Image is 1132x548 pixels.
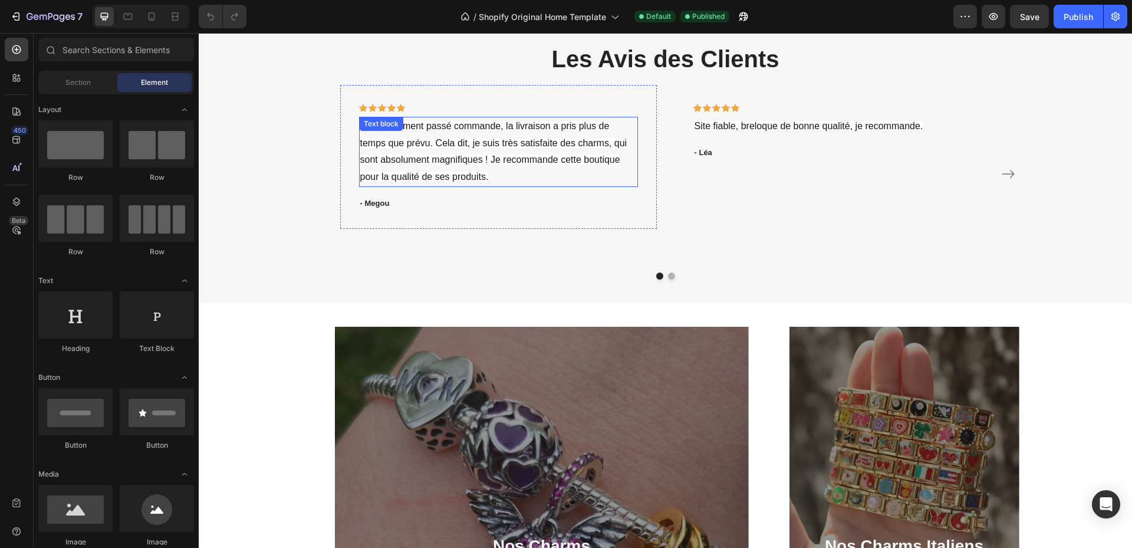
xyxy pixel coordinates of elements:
[610,501,802,525] h3: Nos Charms Italiens
[77,9,83,24] p: 7
[175,368,194,387] span: Toggle open
[800,132,819,150] button: Carousel Next Arrow
[692,11,725,22] span: Published
[646,11,671,22] span: Default
[155,501,531,525] h3: Nos Charms
[458,239,465,247] button: Dot
[1064,11,1093,23] div: Publish
[11,126,28,135] div: 450
[120,247,194,257] div: Row
[473,11,476,23] span: /
[5,5,88,28] button: 7
[496,114,772,126] p: - Léa
[175,465,194,484] span: Toggle open
[38,537,113,547] div: Image
[1020,12,1039,22] span: Save
[38,440,113,451] div: Button
[199,5,246,28] div: Undo/Redo
[9,216,28,225] div: Beta
[38,469,59,480] span: Media
[120,440,194,451] div: Button
[38,343,113,354] div: Heading
[38,38,194,61] input: Search Sections & Elements
[120,172,194,183] div: Row
[496,88,725,98] span: Site fiable, breloque de bonne qualité, je recommande.
[469,239,476,247] button: Dot
[38,372,60,383] span: Button
[199,33,1132,548] iframe: Design area
[38,247,113,257] div: Row
[1092,490,1120,519] div: Open Intercom Messenger
[1010,5,1049,28] button: Save
[175,100,194,119] span: Toggle open
[1054,5,1103,28] button: Publish
[65,77,91,88] span: Section
[38,275,53,286] span: Text
[120,537,194,547] div: Image
[175,271,194,290] span: Toggle open
[479,11,606,23] span: Shopify Original Home Template
[38,104,61,115] span: Layout
[141,77,168,88] span: Element
[120,343,194,354] div: Text Block
[38,172,113,183] div: Row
